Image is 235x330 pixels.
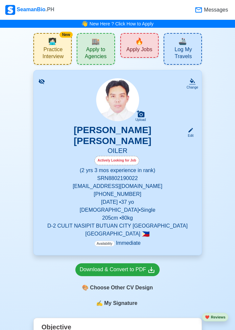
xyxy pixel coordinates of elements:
div: Download & Convert to PDF [80,266,155,274]
p: Immediate [95,239,141,247]
span: sign [96,299,103,307]
span: Availability [95,241,115,246]
span: .PH [46,7,55,12]
p: (2 yrs 3 mos experience in rank) [42,166,194,174]
span: Apply to Agencies [79,46,113,61]
span: bell [80,18,90,29]
button: heartReviews [202,313,228,322]
span: agencies [92,36,100,46]
h5: OILER [42,147,194,156]
img: Logo [5,5,15,15]
p: [DATE] • 37 yo [42,198,194,206]
a: Download & Convert to PDF [75,263,160,276]
span: Practice Interview [37,46,70,61]
h3: [PERSON_NAME] [PERSON_NAME] [42,125,184,147]
div: SeamanBio [5,5,54,15]
span: new [135,36,143,46]
span: heart [205,315,210,319]
div: Actively Looking for Job [95,156,139,165]
div: Edit [185,133,194,138]
p: D-2 CULIT NASIPIT BUTUAN CITY [GEOGRAPHIC_DATA] [42,222,194,230]
p: [GEOGRAPHIC_DATA] [42,230,194,238]
span: paint [82,284,89,292]
span: Messages [203,6,228,14]
div: Choose Other CV Design [75,281,160,294]
p: [PHONE_NUMBER] [42,190,194,198]
span: My Signature [103,299,138,307]
p: SRN 8802190022 [42,174,194,182]
a: New Here ? Click How to Apply [90,21,154,26]
div: Upload [136,118,146,122]
span: Apply Jobs [126,46,152,55]
p: 205 cm • 80 kg [42,214,194,222]
span: Log My Travels [167,46,200,61]
p: [EMAIL_ADDRESS][DOMAIN_NAME] [42,182,194,190]
span: travel [178,36,187,46]
p: [DEMOGRAPHIC_DATA] • Single [42,206,194,214]
div: Change [186,85,198,90]
div: New [59,32,72,38]
span: interview [48,36,57,46]
span: 🇵🇭 [142,231,150,237]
